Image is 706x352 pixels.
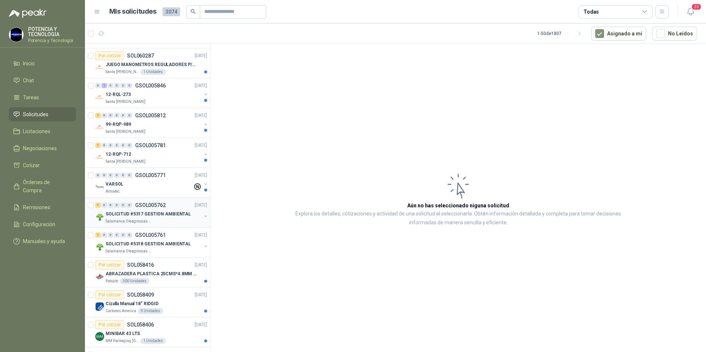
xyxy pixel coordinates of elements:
[95,93,104,102] img: Company Logo
[120,232,126,238] div: 0
[108,232,113,238] div: 0
[195,291,207,298] p: [DATE]
[95,320,124,329] div: Por cotizar
[23,161,40,169] span: Cotizar
[195,262,207,269] p: [DATE]
[127,322,154,327] p: SOL058406
[106,211,191,218] p: SOLICITUD #5317 GESTION AMBIENTAL
[95,51,124,60] div: Por cotizar
[95,272,104,281] img: Company Logo
[9,217,76,231] a: Configuración
[140,338,166,344] div: 1 Unidades
[23,59,35,68] span: Inicio
[108,203,113,208] div: 0
[195,232,207,239] p: [DATE]
[106,129,145,135] p: Santa [PERSON_NAME]
[95,260,124,269] div: Por cotizar
[127,292,154,297] p: SOL058409
[85,287,210,317] a: Por cotizarSOL058409[DATE] Company LogoCizalla Manual 18" RIDGIDCartones America9 Unidades
[95,242,104,251] img: Company Logo
[102,203,107,208] div: 0
[135,113,166,118] p: GSOL005812
[102,113,107,118] div: 0
[106,270,198,277] p: ABRAZADERA PLASTICA 25CMS*4.8MM NEGRA
[127,83,132,88] div: 0
[95,201,209,224] a: 1 0 0 0 0 0 GSOL005762[DATE] Company LogoSOLICITUD #5317 GESTION AMBIENTALSalamanca Oleaginosas SAS
[23,127,50,135] span: Licitaciones
[85,48,210,78] a: Por cotizarSOL060287[DATE] Company LogoJUEGO MANOMETROS REGULADORES P/OXIGENOSanta [PERSON_NAME]1...
[106,69,139,75] p: Santa [PERSON_NAME]
[120,278,150,284] div: 300 Unidades
[9,73,76,87] a: Chat
[9,124,76,138] a: Licitaciones
[114,113,120,118] div: 0
[407,201,509,210] h3: Aún no has seleccionado niguna solicitud
[127,53,154,58] p: SOL060287
[9,9,47,18] img: Logo peakr
[95,203,101,208] div: 1
[23,220,55,228] span: Configuración
[28,38,76,43] p: Potencia y Tecnología
[23,76,34,84] span: Chat
[23,203,50,211] span: Remisiones
[109,6,157,17] h1: Mis solicitudes
[9,28,23,42] img: Company Logo
[95,141,209,165] a: 1 0 0 0 0 0 GSOL005781[DATE] Company Logo12-RQP-712Santa [PERSON_NAME]
[120,83,126,88] div: 0
[114,143,120,148] div: 0
[95,171,209,194] a: 0 0 0 0 0 0 GSOL005771[DATE] Company LogoVARSOLAlmatec
[195,112,207,119] p: [DATE]
[108,173,113,178] div: 0
[691,3,702,10] span: 20
[583,8,599,16] div: Todas
[106,338,139,344] p: MM Packaging [GEOGRAPHIC_DATA]
[195,321,207,328] p: [DATE]
[195,202,207,209] p: [DATE]
[95,213,104,221] img: Company Logo
[102,83,107,88] div: 1
[9,56,76,70] a: Inicio
[135,173,166,178] p: GSOL005771
[106,181,123,188] p: VARSOL
[106,121,131,128] p: 99-RQP-989
[102,143,107,148] div: 0
[95,83,101,88] div: 0
[95,113,101,118] div: 1
[114,203,120,208] div: 0
[114,232,120,238] div: 0
[195,52,207,59] p: [DATE]
[537,28,585,39] div: 1 - 50 de 1807
[138,308,163,314] div: 9 Unidades
[127,203,132,208] div: 0
[9,141,76,155] a: Negociaciones
[23,237,65,245] span: Manuales y ayuda
[106,159,145,165] p: Santa [PERSON_NAME]
[127,143,132,148] div: 0
[95,302,104,311] img: Company Logo
[95,231,209,254] a: 1 0 0 0 0 0 GSOL005761[DATE] Company LogoSOLICITUD #5318 GESTION AMBIENTALSalamanca Oleaginosas SAS
[114,173,120,178] div: 0
[23,178,69,194] span: Órdenes de Compra
[127,262,154,268] p: SOL058416
[140,69,166,75] div: 1 Unidades
[9,175,76,197] a: Órdenes de Compra
[120,143,126,148] div: 0
[95,232,101,238] div: 1
[85,258,210,287] a: Por cotizarSOL058416[DATE] Company LogoABRAZADERA PLASTICA 25CMS*4.8MM NEGRAPatojito300 Unidades
[95,81,209,105] a: 0 1 0 0 0 0 GSOL005846[DATE] Company Logo12-RQL-273Santa [PERSON_NAME]
[684,5,697,18] button: 20
[28,27,76,37] p: POTENCIA Y TECNOLOGIA
[135,203,166,208] p: GSOL005762
[95,123,104,132] img: Company Logo
[195,142,207,149] p: [DATE]
[23,110,48,118] span: Solicitudes
[106,330,140,337] p: MINIBAR 43 LTS
[106,61,198,68] p: JUEGO MANOMETROS REGULADORES P/OXIGENO
[135,232,166,238] p: GSOL005761
[95,143,101,148] div: 1
[9,200,76,214] a: Remisiones
[127,173,132,178] div: 0
[9,107,76,121] a: Solicitudes
[23,93,39,101] span: Tareas
[102,173,107,178] div: 0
